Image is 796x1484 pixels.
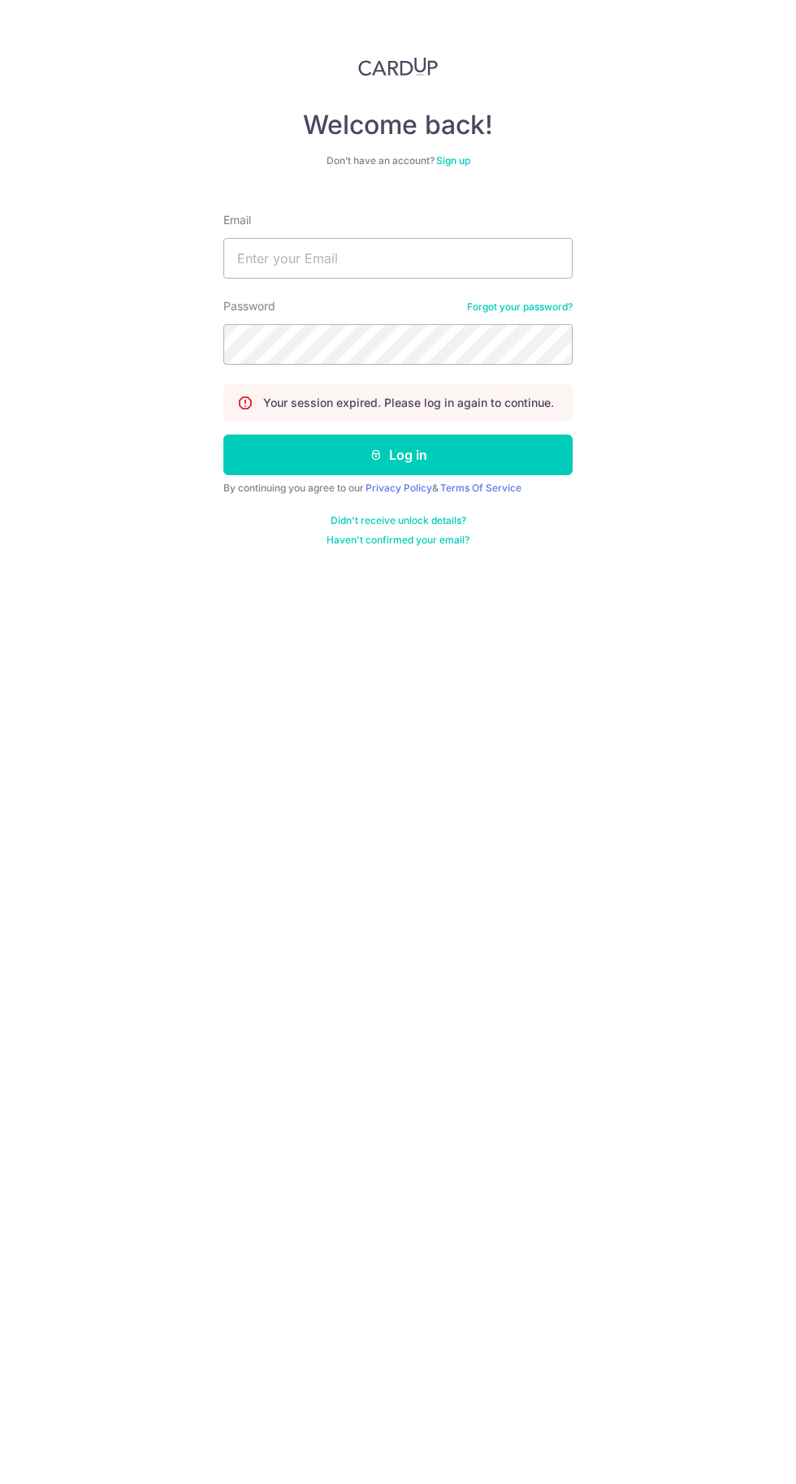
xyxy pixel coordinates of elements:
a: Didn't receive unlock details? [331,514,466,527]
h4: Welcome back! [223,109,573,141]
a: Haven't confirmed your email? [327,534,469,547]
input: Enter your Email [223,238,573,279]
label: Email [223,212,251,228]
div: Don’t have an account? [223,154,573,167]
a: Sign up [436,154,470,167]
a: Forgot your password? [467,301,573,314]
a: Privacy Policy [366,482,432,494]
p: Your session expired. Please log in again to continue. [263,395,554,411]
button: Log in [223,435,573,475]
div: By continuing you agree to our & [223,482,573,495]
img: CardUp Logo [358,57,438,76]
a: Terms Of Service [440,482,521,494]
label: Password [223,298,275,314]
